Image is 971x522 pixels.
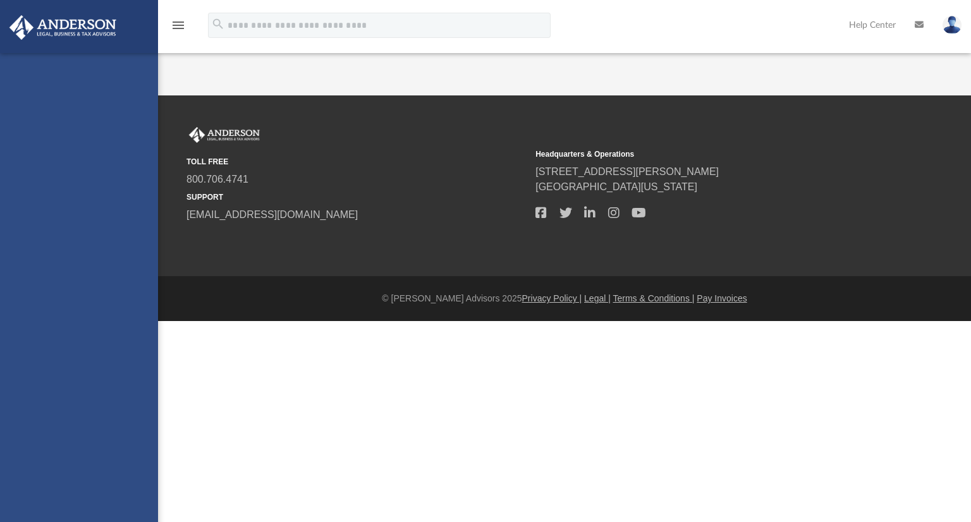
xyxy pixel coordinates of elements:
i: menu [171,18,186,33]
img: Anderson Advisors Platinum Portal [6,15,120,40]
div: © [PERSON_NAME] Advisors 2025 [158,292,971,305]
small: Headquarters & Operations [535,149,876,160]
small: SUPPORT [186,191,527,203]
i: search [211,17,225,31]
a: Legal | [584,293,611,303]
small: TOLL FREE [186,156,527,167]
a: Pay Invoices [697,293,747,303]
a: 800.706.4741 [186,174,248,185]
a: Terms & Conditions | [613,293,695,303]
a: [STREET_ADDRESS][PERSON_NAME] [535,166,719,177]
a: [EMAIL_ADDRESS][DOMAIN_NAME] [186,209,358,220]
img: User Pic [943,16,962,34]
a: menu [171,24,186,33]
a: Privacy Policy | [522,293,582,303]
img: Anderson Advisors Platinum Portal [186,127,262,143]
a: [GEOGRAPHIC_DATA][US_STATE] [535,181,697,192]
